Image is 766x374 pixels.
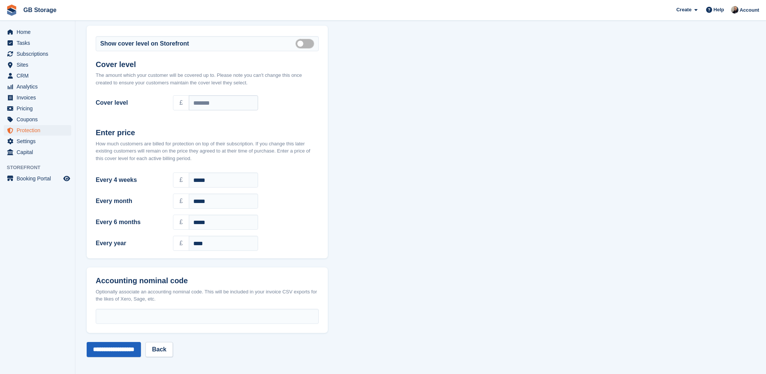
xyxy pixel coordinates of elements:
[17,38,62,48] span: Tasks
[4,81,71,92] a: menu
[4,136,71,147] a: menu
[4,38,71,48] a: menu
[17,103,62,114] span: Pricing
[17,81,62,92] span: Analytics
[17,27,62,37] span: Home
[6,5,17,16] img: stora-icon-8386f47178a22dfd0bd8f6a31ec36ba5ce8667c1dd55bd0f319d3a0aa187defe.svg
[96,239,164,248] label: Every year
[4,60,71,70] a: menu
[296,43,317,44] label: Show on store front
[96,98,164,107] label: Cover level
[4,125,71,136] a: menu
[100,39,189,48] label: Show cover level on Storefront
[17,92,62,103] span: Invoices
[4,173,71,184] a: menu
[4,92,71,103] a: menu
[20,4,60,16] a: GB Storage
[4,114,71,125] a: menu
[96,197,164,206] label: Every month
[731,6,738,14] img: Karl Walker
[96,276,319,285] h2: Accounting nominal code
[96,218,164,227] label: Every 6 months
[62,174,71,183] a: Preview store
[145,342,173,357] a: Back
[4,147,71,157] a: menu
[17,147,62,157] span: Capital
[17,49,62,59] span: Subscriptions
[17,136,62,147] span: Settings
[714,6,724,14] span: Help
[96,288,319,303] div: Optionally associate an accounting nominal code. This will be included in your invoice CSV export...
[17,125,62,136] span: Protection
[7,164,75,171] span: Storefront
[740,6,759,14] span: Account
[17,70,62,81] span: CRM
[96,72,319,86] div: The amount which your customer will be covered up to. Please note you can't change this once crea...
[4,49,71,59] a: menu
[96,176,164,185] label: Every 4 weeks
[17,114,62,125] span: Coupons
[96,140,319,162] div: How much customers are billed for protection on top of their subscription. If you change this lat...
[676,6,691,14] span: Create
[17,60,62,70] span: Sites
[4,70,71,81] a: menu
[96,128,319,137] h2: Enter price
[4,103,71,114] a: menu
[4,27,71,37] a: menu
[17,173,62,184] span: Booking Portal
[96,60,319,69] h2: Cover level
